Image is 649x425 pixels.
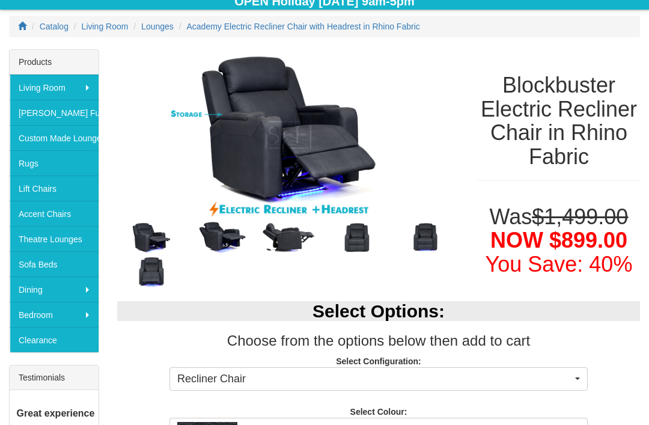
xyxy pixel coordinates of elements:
[10,327,99,352] a: Clearance
[40,22,69,31] a: Catalog
[10,125,99,150] a: Custom Made Lounges
[117,333,640,349] h3: Choose from the options below then add to cart
[478,205,640,277] h1: Was
[10,75,99,100] a: Living Room
[82,22,129,31] a: Living Room
[177,371,572,387] span: Recliner Chair
[10,201,99,226] a: Accent Chairs
[532,204,628,229] del: $1,499.00
[10,277,99,302] a: Dining
[17,409,95,419] b: Great experience
[10,302,99,327] a: Bedroom
[10,176,99,201] a: Lift Chairs
[10,100,99,125] a: [PERSON_NAME] Furniture
[490,228,627,252] span: NOW $899.00
[10,150,99,176] a: Rugs
[169,367,588,391] button: Recliner Chair
[141,22,174,31] a: Lounges
[10,226,99,251] a: Theatre Lounges
[10,50,99,75] div: Products
[10,251,99,277] a: Sofa Beds
[350,407,407,417] strong: Select Colour:
[336,356,421,366] strong: Select Configuration:
[478,73,640,168] h1: Blockbuster Electric Recliner Chair in Rhino Fabric
[10,365,99,390] div: Testimonials
[486,252,633,277] font: You Save: 40%
[187,22,420,31] a: Academy Electric Recliner Chair with Headrest in Rhino Fabric
[312,301,445,321] b: Select Options:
